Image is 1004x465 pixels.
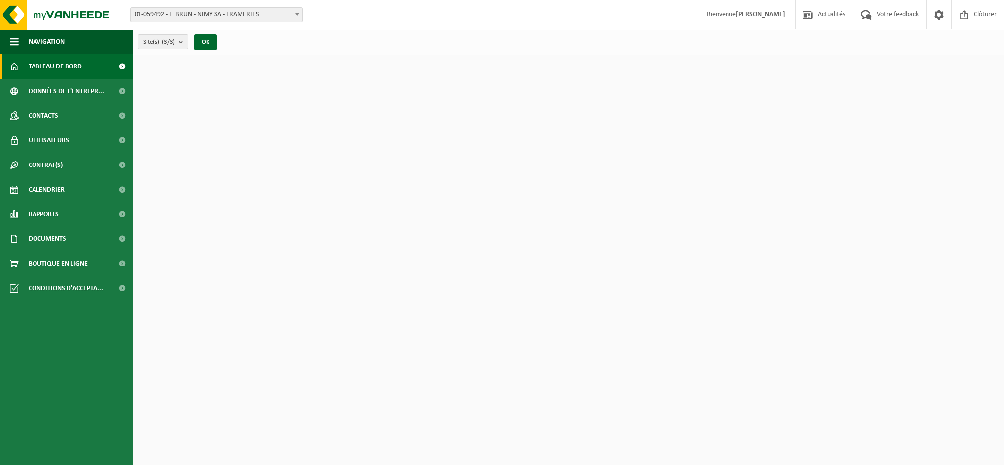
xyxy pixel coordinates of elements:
[29,103,58,128] span: Contacts
[29,177,65,202] span: Calendrier
[29,227,66,251] span: Documents
[29,251,88,276] span: Boutique en ligne
[162,39,175,45] count: (3/3)
[29,30,65,54] span: Navigation
[194,34,217,50] button: OK
[143,35,175,50] span: Site(s)
[29,153,63,177] span: Contrat(s)
[736,11,785,18] strong: [PERSON_NAME]
[131,8,302,22] span: 01-059492 - LEBRUN - NIMY SA - FRAMERIES
[130,7,303,22] span: 01-059492 - LEBRUN - NIMY SA - FRAMERIES
[29,276,103,300] span: Conditions d'accepta...
[29,202,59,227] span: Rapports
[29,54,82,79] span: Tableau de bord
[29,79,104,103] span: Données de l'entrepr...
[138,34,188,49] button: Site(s)(3/3)
[29,128,69,153] span: Utilisateurs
